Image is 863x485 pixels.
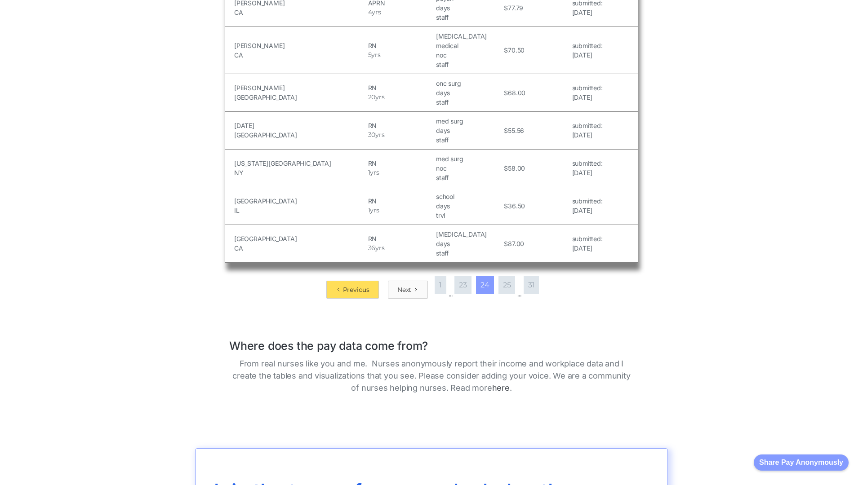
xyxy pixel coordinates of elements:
[476,276,494,294] a: 24
[508,45,525,55] h5: 70.50
[234,83,366,93] h5: [PERSON_NAME]
[436,192,502,201] h5: school
[343,285,369,294] div: Previous
[436,211,502,220] h5: trvl
[572,41,603,60] a: submitted:[DATE]
[368,234,434,243] h5: RN
[508,3,523,13] h5: 77.79
[436,79,502,88] h5: onc surg
[572,234,603,253] a: submitted:[DATE]
[435,276,446,294] a: 1
[436,60,502,69] h5: staff
[504,88,508,97] h5: $
[368,168,370,177] h5: 1
[388,281,428,299] a: Next Page
[225,272,638,299] div: List
[436,88,502,97] h5: days
[234,121,366,130] h5: [DATE]
[572,121,603,130] h5: submitted:
[436,248,502,258] h5: staff
[370,168,379,177] h5: yrs
[368,243,376,253] h5: 36
[572,130,603,140] h5: [DATE]
[234,196,366,206] h5: [GEOGRAPHIC_DATA]
[572,234,603,243] h5: submitted:
[504,239,508,248] h5: $
[572,93,603,102] h5: [DATE]
[234,206,366,215] h5: IL
[498,276,516,294] a: 25
[492,383,510,392] a: here
[368,50,372,60] h5: 5
[504,3,508,13] h5: $
[572,243,603,253] h5: [DATE]
[234,8,366,17] h5: CA
[436,135,502,145] h5: staff
[436,3,502,13] h5: days
[504,126,508,135] h5: $
[229,330,634,353] h1: Where does the pay data come from?
[572,83,603,93] h5: submitted:
[572,168,603,177] h5: [DATE]
[234,234,366,243] h5: [GEOGRAPHIC_DATA]
[572,8,603,17] h5: [DATE]
[436,229,502,239] h5: [MEDICAL_DATA]
[371,50,380,60] h5: yrs
[397,285,411,294] div: Next
[524,276,539,294] a: 31
[375,130,384,140] h5: yrs
[368,8,372,17] h5: 4
[368,41,434,50] h5: RN
[368,121,434,130] h5: RN
[436,50,502,60] h5: noc
[372,8,381,17] h5: yrs
[572,83,603,102] a: submitted:[DATE]
[572,50,603,60] h5: [DATE]
[508,126,524,135] h5: 55.56
[368,130,376,140] h5: 30
[572,159,603,168] h5: submitted:
[436,239,502,248] h5: days
[504,45,508,55] h5: $
[508,88,525,97] h5: 68.00
[436,126,502,135] h5: days
[572,121,603,140] a: submitted:[DATE]
[234,50,366,60] h5: CA
[454,276,472,294] a: 23
[234,159,366,168] h5: [US_STATE][GEOGRAPHIC_DATA]
[572,159,603,177] a: submitted:[DATE]
[508,239,524,248] h5: 87.00
[436,201,502,211] h5: days
[368,93,376,102] h5: 20
[449,290,452,299] div: ...
[517,290,521,299] div: ...
[572,206,603,215] h5: [DATE]
[234,130,366,140] h5: [GEOGRAPHIC_DATA]
[326,281,379,299] a: Previous Page
[234,41,366,50] h5: [PERSON_NAME]
[436,13,502,22] h5: staff
[508,163,525,173] h5: 58.00
[368,159,434,168] h5: RN
[234,243,366,253] h5: CA
[436,97,502,107] h5: staff
[436,154,502,163] h5: med surg
[370,206,379,215] h5: yrs
[572,196,603,215] a: submitted:[DATE]
[572,196,603,206] h5: submitted:
[504,201,508,211] h5: $
[234,93,366,102] h5: [GEOGRAPHIC_DATA]
[229,357,634,394] p: From real nurses like you and me. Nurses anonymously report their income and workplace data and I...
[436,31,502,50] h5: [MEDICAL_DATA] medical
[375,243,384,253] h5: yrs
[368,206,370,215] h5: 1
[375,93,384,102] h5: yrs
[234,168,366,177] h5: NY
[436,163,502,173] h5: noc
[572,41,603,50] h5: submitted:
[436,173,502,182] h5: staff
[436,116,502,126] h5: med surg
[504,163,508,173] h5: $
[368,83,434,93] h5: RN
[368,196,434,206] h5: RN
